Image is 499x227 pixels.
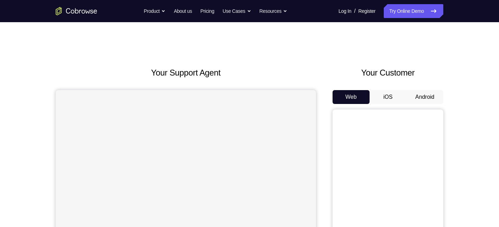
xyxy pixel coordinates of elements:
[56,67,316,79] h2: Your Support Agent
[354,7,355,15] span: /
[174,4,192,18] a: About us
[56,7,97,15] a: Go to the home page
[333,67,443,79] h2: Your Customer
[338,4,351,18] a: Log In
[144,4,166,18] button: Product
[406,90,443,104] button: Android
[370,90,407,104] button: iOS
[359,4,375,18] a: Register
[333,90,370,104] button: Web
[260,4,288,18] button: Resources
[384,4,443,18] a: Try Online Demo
[200,4,214,18] a: Pricing
[223,4,251,18] button: Use Cases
